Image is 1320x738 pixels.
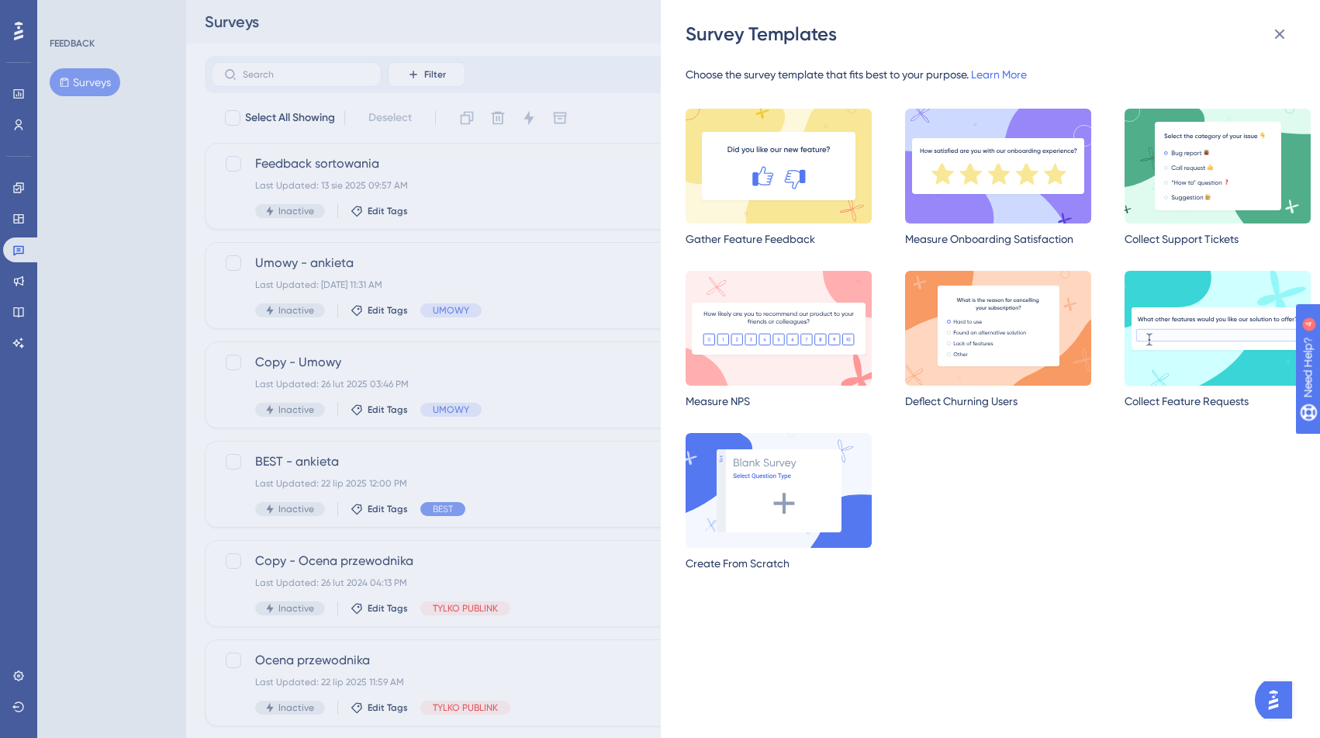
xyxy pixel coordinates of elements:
[1255,677,1301,723] iframe: UserGuiding AI Assistant Launcher
[1125,109,1311,223] img: multipleChoice
[36,4,97,23] span: Need Help?
[686,109,872,223] img: gatherFeedback
[686,554,872,573] div: Create From Scratch
[686,68,969,81] span: Choose the survey template that fits best to your purpose.
[1125,392,1311,411] div: Collect Feature Requests
[905,109,1091,223] img: satisfaction
[905,271,1091,386] img: deflectChurning
[686,392,872,411] div: Measure NPS
[1125,230,1311,248] div: Collect Support Tickets
[686,271,872,386] img: nps
[686,230,872,248] div: Gather Feature Feedback
[108,8,112,20] div: 4
[905,392,1091,411] div: Deflect Churning Users
[686,433,872,548] img: createScratch
[686,22,1298,47] div: Survey Templates
[1125,271,1311,386] img: requestFeature
[971,68,1027,81] a: Learn More
[905,230,1091,248] div: Measure Onboarding Satisfaction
